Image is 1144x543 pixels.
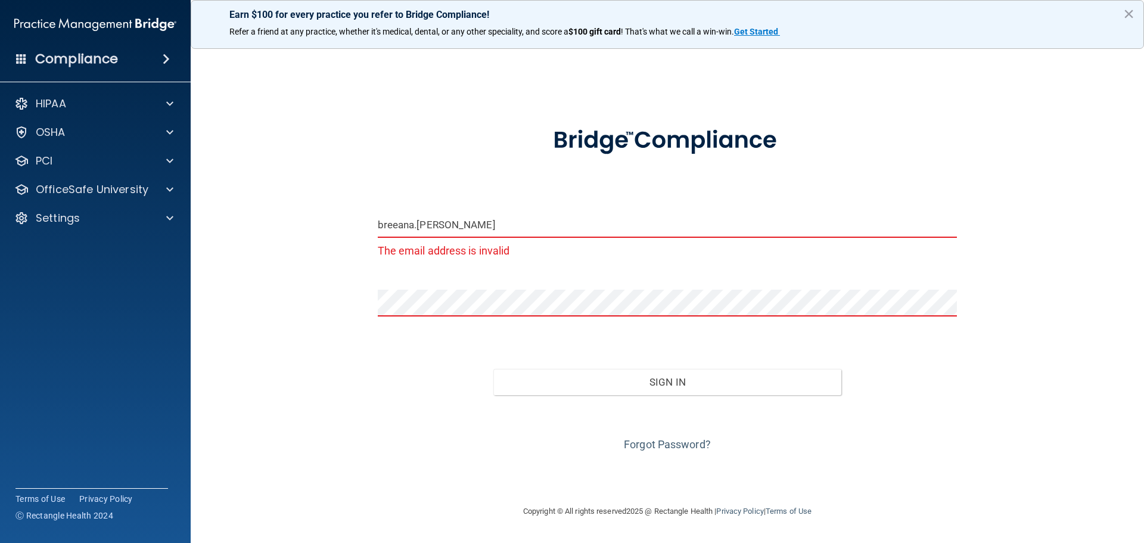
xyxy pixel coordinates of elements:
p: Settings [36,211,80,225]
p: The email address is invalid [378,241,958,260]
input: Email [378,211,958,238]
a: Settings [14,211,173,225]
button: Close [1123,4,1134,23]
a: PCI [14,154,173,168]
a: Privacy Policy [716,507,763,516]
a: OfficeSafe University [14,182,173,197]
img: PMB logo [14,13,176,36]
h4: Compliance [35,51,118,67]
p: PCI [36,154,52,168]
span: Ⓒ Rectangle Health 2024 [15,510,113,522]
a: OSHA [14,125,173,139]
a: Forgot Password? [624,438,711,451]
p: OfficeSafe University [36,182,148,197]
img: bridge_compliance_login_screen.278c3ca4.svg [529,110,806,172]
a: HIPAA [14,97,173,111]
p: OSHA [36,125,66,139]
button: Sign In [493,369,841,395]
strong: $100 gift card [568,27,621,36]
p: Earn $100 for every practice you refer to Bridge Compliance! [229,9,1105,20]
p: HIPAA [36,97,66,111]
div: Copyright © All rights reserved 2025 @ Rectangle Health | | [450,492,885,530]
strong: Get Started [734,27,778,36]
a: Privacy Policy [79,493,133,505]
span: ! That's what we call a win-win. [621,27,734,36]
span: Refer a friend at any practice, whether it's medical, dental, or any other speciality, and score a [229,27,568,36]
a: Terms of Use [766,507,812,516]
a: Get Started [734,27,780,36]
a: Terms of Use [15,493,65,505]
